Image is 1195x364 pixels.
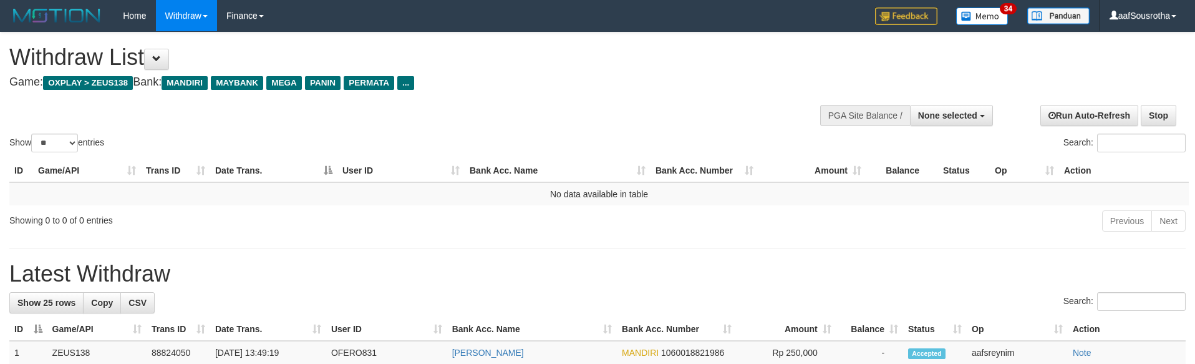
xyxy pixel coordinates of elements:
span: 34 [1000,3,1017,14]
label: Search: [1063,292,1186,311]
img: panduan.png [1027,7,1090,24]
th: Action [1059,159,1189,182]
span: MANDIRI [162,76,208,90]
th: Status: activate to sort column ascending [903,318,967,341]
div: Showing 0 to 0 of 0 entries [9,209,488,227]
a: Note [1073,348,1091,358]
a: Show 25 rows [9,292,84,313]
span: PERMATA [344,76,394,90]
input: Search: [1097,292,1186,311]
th: Amount: activate to sort column ascending [737,318,836,341]
h4: Game: Bank: [9,76,784,89]
a: CSV [120,292,155,313]
span: MAYBANK [211,76,263,90]
a: Stop [1141,105,1176,126]
th: Balance [866,159,938,182]
td: No data available in table [9,182,1189,205]
span: Accepted [908,348,946,359]
img: Feedback.jpg [875,7,937,25]
th: Action [1068,318,1186,341]
select: Showentries [31,134,78,152]
th: User ID: activate to sort column ascending [326,318,447,341]
label: Search: [1063,134,1186,152]
th: ID: activate to sort column descending [9,318,47,341]
input: Search: [1097,134,1186,152]
h1: Withdraw List [9,45,784,70]
th: Amount: activate to sort column ascending [758,159,866,182]
span: None selected [918,111,977,121]
a: Run Auto-Refresh [1040,105,1138,126]
th: Bank Acc. Name: activate to sort column ascending [447,318,617,341]
th: User ID: activate to sort column ascending [337,159,465,182]
th: Status [938,159,990,182]
a: Previous [1102,210,1152,232]
th: Trans ID: activate to sort column ascending [147,318,210,341]
th: Balance: activate to sort column ascending [836,318,903,341]
th: ID [9,159,33,182]
span: OXPLAY > ZEUS138 [43,76,133,90]
th: Bank Acc. Number: activate to sort column ascending [617,318,737,341]
img: MOTION_logo.png [9,6,104,25]
th: Date Trans.: activate to sort column descending [210,159,337,182]
th: Trans ID: activate to sort column ascending [141,159,210,182]
th: Bank Acc. Number: activate to sort column ascending [651,159,758,182]
a: [PERSON_NAME] [452,348,524,358]
span: PANIN [305,76,341,90]
span: Copy [91,298,113,308]
th: Bank Acc. Name: activate to sort column ascending [465,159,651,182]
a: Next [1151,210,1186,232]
span: MEGA [266,76,302,90]
a: Copy [83,292,121,313]
th: Game/API: activate to sort column ascending [47,318,147,341]
span: Copy 1060018821986 to clipboard [661,348,724,358]
span: Show 25 rows [17,298,75,308]
span: CSV [128,298,147,308]
button: None selected [910,105,993,126]
img: Button%20Memo.svg [956,7,1009,25]
th: Op: activate to sort column ascending [967,318,1068,341]
th: Date Trans.: activate to sort column ascending [210,318,326,341]
h1: Latest Withdraw [9,262,1186,287]
th: Game/API: activate to sort column ascending [33,159,141,182]
span: ... [397,76,414,90]
label: Show entries [9,134,104,152]
th: Op: activate to sort column ascending [990,159,1059,182]
span: MANDIRI [622,348,659,358]
div: PGA Site Balance / [820,105,910,126]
